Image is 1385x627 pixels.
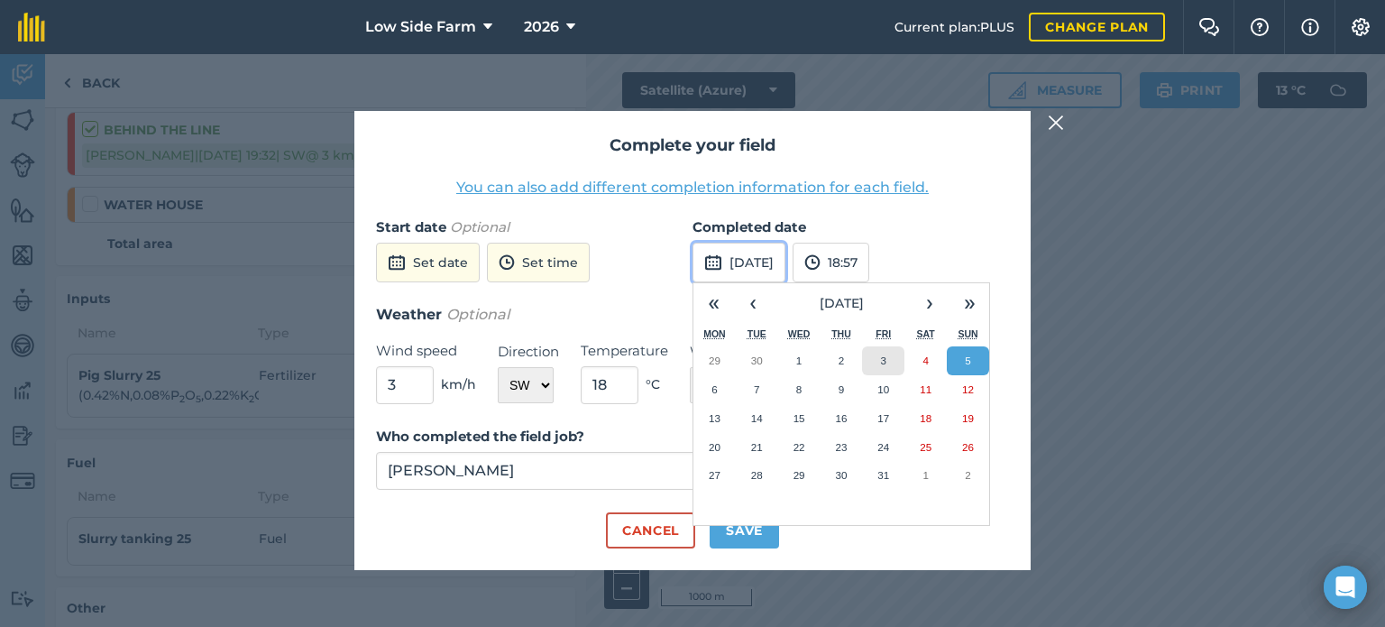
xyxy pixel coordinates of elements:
[821,461,863,490] button: 30 October 2025
[949,283,989,323] button: »
[733,283,773,323] button: ‹
[692,218,806,235] strong: Completed date
[821,404,863,433] button: 16 October 2025
[962,383,974,395] abbr: 12 October 2025
[922,469,928,481] abbr: 1 November 2025
[920,383,931,395] abbr: 11 October 2025
[947,404,989,433] button: 19 October 2025
[922,355,928,366] abbr: 4 October 2025
[487,243,590,282] button: Set time
[456,177,929,198] button: You can also add different completion information for each field.
[711,383,717,395] abbr: 6 October 2025
[917,328,935,339] abbr: Saturday
[1029,13,1165,41] a: Change plan
[793,243,869,282] button: 18:57
[910,283,949,323] button: ›
[1048,112,1064,134] img: svg+xml;base64,PHN2ZyB4bWxucz0iaHR0cDovL3d3dy53My5vcmcvMjAwMC9zdmciIHdpZHRoPSIyMiIgaGVpZ2h0PSIzMC...
[877,412,889,424] abbr: 17 October 2025
[1324,566,1367,609] div: Open Intercom Messenger
[839,383,844,395] abbr: 9 October 2025
[704,252,722,273] img: svg+xml;base64,PD94bWwgdmVyc2lvbj0iMS4wIiBlbmNvZGluZz0idXRmLTgiPz4KPCEtLSBHZW5lcmF0b3I6IEFkb2JlIE...
[904,433,947,462] button: 25 October 2025
[835,469,847,481] abbr: 30 October 2025
[646,374,660,394] span: ° C
[498,341,559,363] label: Direction
[1301,16,1319,38] img: svg+xml;base64,PHN2ZyB4bWxucz0iaHR0cDovL3d3dy53My5vcmcvMjAwMC9zdmciIHdpZHRoPSIxNyIgaGVpZ2h0PSIxNy...
[920,412,931,424] abbr: 18 October 2025
[709,412,720,424] abbr: 13 October 2025
[751,412,763,424] abbr: 14 October 2025
[862,375,904,404] button: 10 October 2025
[751,355,763,366] abbr: 30 September 2025
[693,346,736,375] button: 29 September 2025
[962,412,974,424] abbr: 19 October 2025
[581,340,668,362] label: Temperature
[693,404,736,433] button: 13 October 2025
[881,355,886,366] abbr: 3 October 2025
[835,412,847,424] abbr: 16 October 2025
[831,328,851,339] abbr: Thursday
[736,433,778,462] button: 21 October 2025
[693,375,736,404] button: 6 October 2025
[904,346,947,375] button: 4 October 2025
[877,383,889,395] abbr: 10 October 2025
[524,16,559,38] span: 2026
[1198,18,1220,36] img: Two speech bubbles overlapping with the left bubble in the forefront
[499,252,515,273] img: svg+xml;base64,PD94bWwgdmVyc2lvbj0iMS4wIiBlbmNvZGluZz0idXRmLTgiPz4KPCEtLSBHZW5lcmF0b3I6IEFkb2JlIE...
[693,283,733,323] button: «
[778,461,821,490] button: 29 October 2025
[693,461,736,490] button: 27 October 2025
[788,328,811,339] abbr: Wednesday
[947,375,989,404] button: 12 October 2025
[877,469,889,481] abbr: 31 October 2025
[958,328,977,339] abbr: Sunday
[376,340,476,362] label: Wind speed
[965,355,970,366] abbr: 5 October 2025
[606,512,695,549] button: Cancel
[821,375,863,404] button: 9 October 2025
[376,243,480,282] button: Set date
[709,469,720,481] abbr: 27 October 2025
[904,404,947,433] button: 18 October 2025
[904,461,947,490] button: 1 November 2025
[1350,18,1371,36] img: A cog icon
[965,469,970,481] abbr: 2 November 2025
[920,441,931,453] abbr: 25 October 2025
[862,346,904,375] button: 3 October 2025
[796,383,802,395] abbr: 8 October 2025
[751,441,763,453] abbr: 21 October 2025
[736,375,778,404] button: 7 October 2025
[877,441,889,453] abbr: 24 October 2025
[778,375,821,404] button: 8 October 2025
[710,512,779,549] button: Save
[793,412,805,424] abbr: 15 October 2025
[450,218,509,235] em: Optional
[947,346,989,375] button: 5 October 2025
[804,252,821,273] img: svg+xml;base64,PD94bWwgdmVyc2lvbj0iMS4wIiBlbmNvZGluZz0idXRmLTgiPz4KPCEtLSBHZW5lcmF0b3I6IEFkb2JlIE...
[894,17,1014,37] span: Current plan : PLUS
[692,243,785,282] button: [DATE]
[821,433,863,462] button: 23 October 2025
[736,346,778,375] button: 30 September 2025
[862,461,904,490] button: 31 October 2025
[18,13,45,41] img: fieldmargin Logo
[793,441,805,453] abbr: 22 October 2025
[690,341,779,363] label: Weather
[862,433,904,462] button: 24 October 2025
[821,346,863,375] button: 2 October 2025
[709,355,720,366] abbr: 29 September 2025
[1249,18,1270,36] img: A question mark icon
[388,252,406,273] img: svg+xml;base64,PD94bWwgdmVyc2lvbj0iMS4wIiBlbmNvZGluZz0idXRmLTgiPz4KPCEtLSBHZW5lcmF0b3I6IEFkb2JlIE...
[376,218,446,235] strong: Start date
[376,303,1009,327] h3: Weather
[703,328,726,339] abbr: Monday
[796,355,802,366] abbr: 1 October 2025
[751,469,763,481] abbr: 28 October 2025
[773,283,910,323] button: [DATE]
[376,428,584,445] strong: Who completed the field job?
[441,374,476,394] span: km/h
[736,404,778,433] button: 14 October 2025
[446,306,509,323] em: Optional
[778,346,821,375] button: 1 October 2025
[793,469,805,481] abbr: 29 October 2025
